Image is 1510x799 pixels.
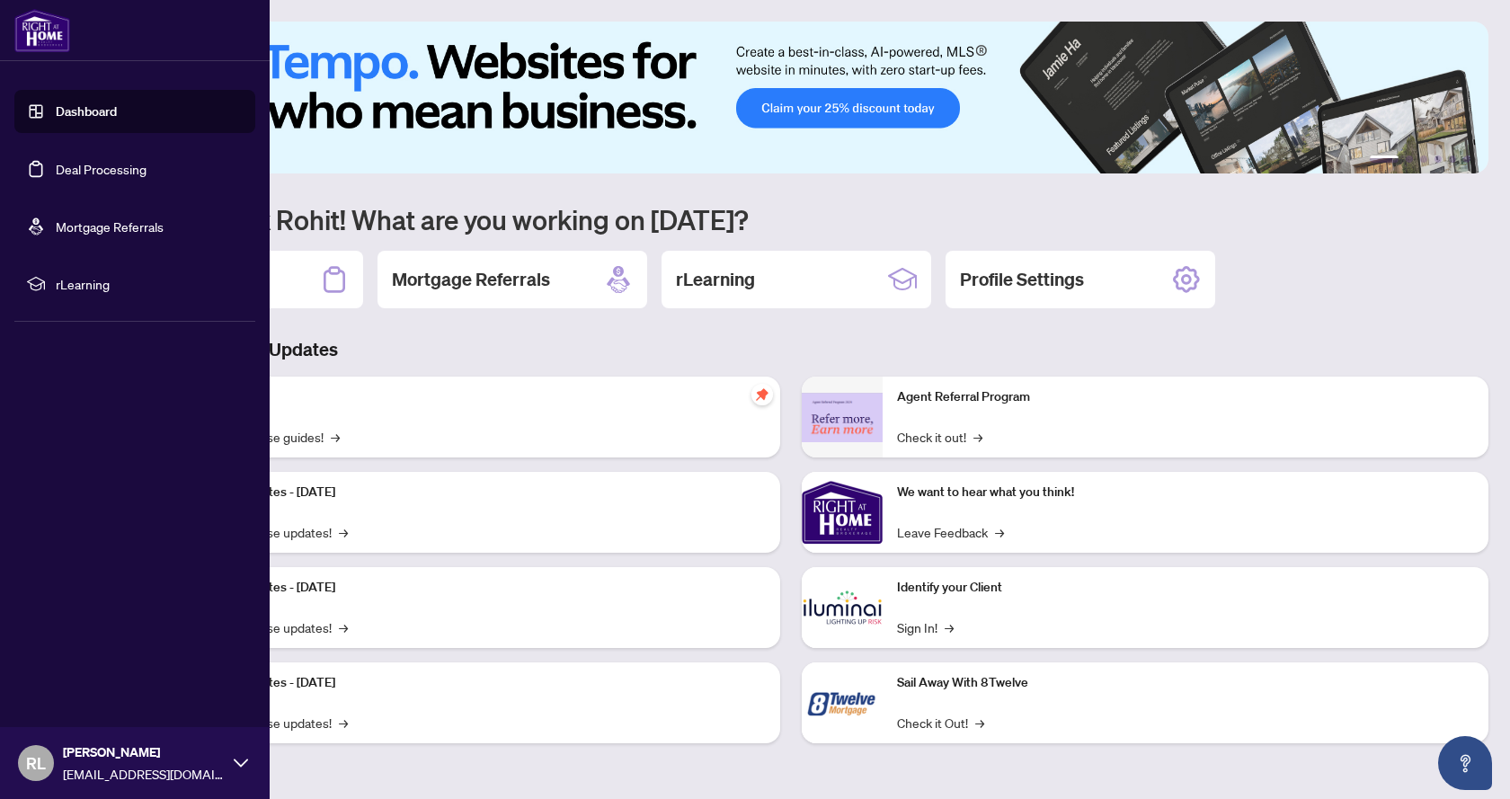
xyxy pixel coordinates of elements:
[1406,155,1413,163] button: 2
[56,103,117,120] a: Dashboard
[897,387,1474,407] p: Agent Referral Program
[56,161,147,177] a: Deal Processing
[802,567,883,648] img: Identify your Client
[897,427,982,447] a: Check it out!→
[975,713,984,732] span: →
[897,522,1004,542] a: Leave Feedback→
[995,522,1004,542] span: →
[331,427,340,447] span: →
[802,393,883,442] img: Agent Referral Program
[1438,736,1492,790] button: Open asap
[56,218,164,235] a: Mortgage Referrals
[802,472,883,553] img: We want to hear what you think!
[339,617,348,637] span: →
[189,483,766,502] p: Platform Updates - [DATE]
[897,483,1474,502] p: We want to hear what you think!
[56,274,243,294] span: rLearning
[189,578,766,598] p: Platform Updates - [DATE]
[897,673,1474,693] p: Sail Away With 8Twelve
[339,713,348,732] span: →
[897,617,954,637] a: Sign In!→
[14,9,70,52] img: logo
[960,267,1084,292] h2: Profile Settings
[1370,155,1399,163] button: 1
[897,713,984,732] a: Check it Out!→
[1463,155,1470,163] button: 6
[973,427,982,447] span: →
[93,337,1488,362] h3: Brokerage & Industry Updates
[93,22,1488,173] img: Slide 0
[1420,155,1427,163] button: 3
[63,742,225,762] span: [PERSON_NAME]
[189,387,766,407] p: Self-Help
[189,673,766,693] p: Platform Updates - [DATE]
[751,384,773,405] span: pushpin
[392,267,550,292] h2: Mortgage Referrals
[26,750,46,776] span: RL
[339,522,348,542] span: →
[1434,155,1442,163] button: 4
[897,578,1474,598] p: Identify your Client
[1449,155,1456,163] button: 5
[676,267,755,292] h2: rLearning
[802,662,883,743] img: Sail Away With 8Twelve
[945,617,954,637] span: →
[63,764,225,784] span: [EMAIL_ADDRESS][DOMAIN_NAME]
[93,202,1488,236] h1: Welcome back Rohit! What are you working on [DATE]?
